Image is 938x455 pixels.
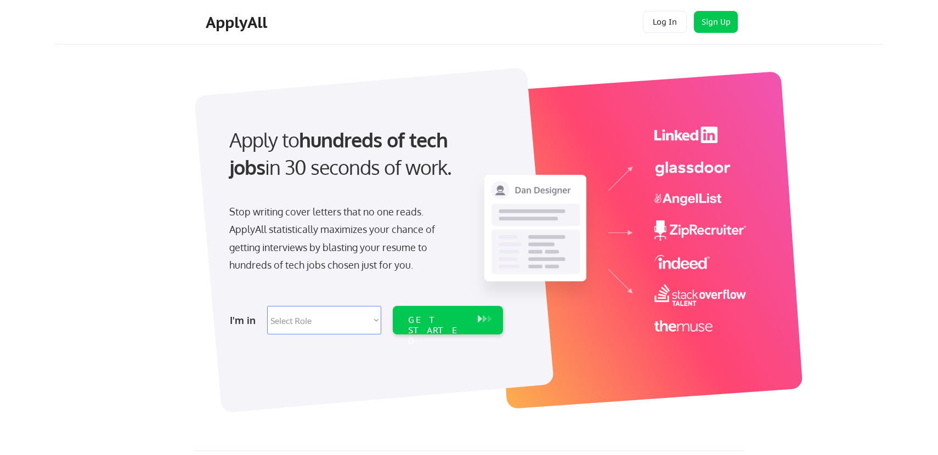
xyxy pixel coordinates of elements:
button: Sign Up [694,11,738,33]
div: ApplyAll [206,13,270,32]
div: Apply to in 30 seconds of work. [229,126,499,181]
button: Log In [643,11,687,33]
div: I'm in [230,311,261,329]
strong: hundreds of tech jobs [229,127,453,179]
div: GET STARTED [408,315,467,346]
div: Stop writing cover letters that no one reads. ApplyAll statistically maximizes your chance of get... [229,203,455,274]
